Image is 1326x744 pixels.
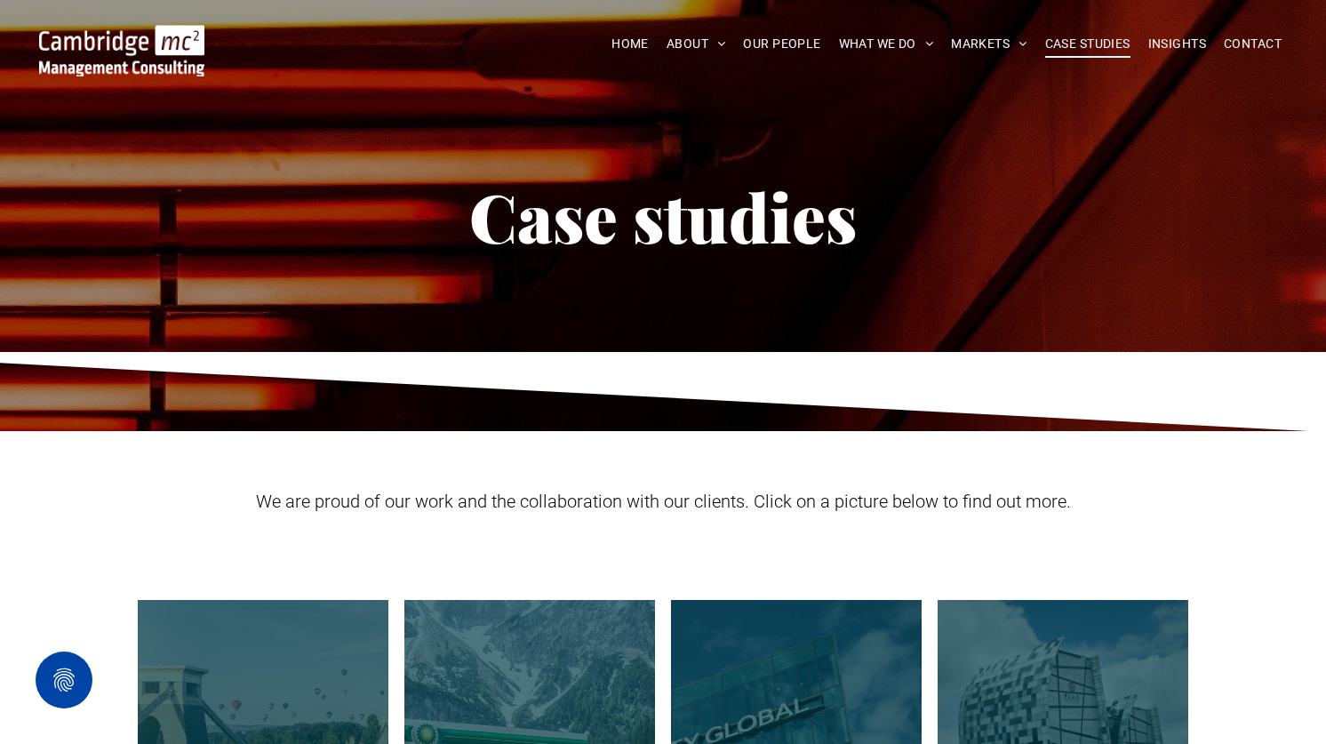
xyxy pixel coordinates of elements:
a: CASE STUDIES [1036,30,1139,58]
a: MARKETS [942,30,1035,58]
a: CASE STUDIES | See an Overview of All Our Case Studies | Cambridge Management Consulting [39,28,204,46]
a: WHAT WE DO [830,30,943,58]
img: Go to Homepage [39,25,204,76]
a: HOME [603,30,658,58]
a: CONTACT [1215,30,1290,58]
span: We are proud of our work and the collaboration with our clients. Click on a picture below to find... [256,491,1071,512]
a: INSIGHTS [1139,30,1215,58]
a: ABOUT [658,30,735,58]
span: Case studies [469,172,857,260]
a: OUR PEOPLE [734,30,829,58]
